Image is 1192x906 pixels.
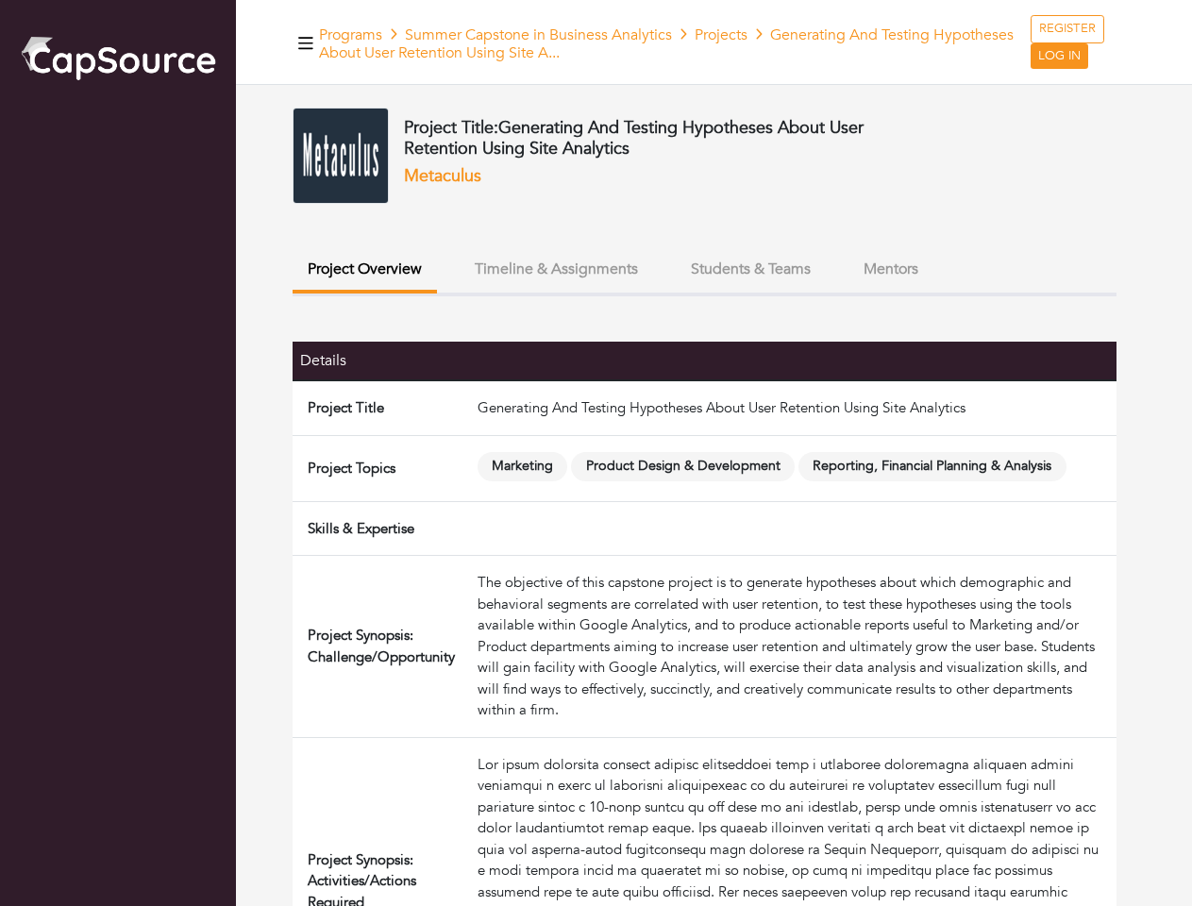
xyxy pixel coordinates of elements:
span: Marketing [478,452,568,481]
div: The objective of this capstone project is to generate hypotheses about which demographic and beha... [478,572,1109,721]
span: Reporting, Financial Planning & Analysis [798,452,1066,481]
button: Students & Teams [676,249,826,290]
th: Details [293,342,470,380]
a: Summer Capstone in Business Analytics [405,25,672,45]
img: cap_logo.png [19,33,217,82]
td: Project Topics [293,435,470,501]
img: download-1.png [293,108,389,204]
a: LOG IN [1031,43,1088,70]
button: Project Overview [293,249,437,294]
a: Projects [695,25,747,45]
td: Project Title [293,380,470,435]
h4: Project Title: [404,118,869,159]
td: Project Synopsis: Challenge/Opportunity [293,556,470,738]
a: Metaculus [404,164,481,188]
span: Generating And Testing Hypotheses About User Retention Using Site A... [319,25,1014,63]
a: Programs [319,25,382,45]
td: Skills & Expertise [293,501,470,556]
td: Generating And Testing Hypotheses About User Retention Using Site Analytics [470,380,1116,435]
span: Generating And Testing Hypotheses About User Retention Using Site Analytics [404,116,864,160]
button: Timeline & Assignments [460,249,653,290]
button: Mentors [848,249,933,290]
span: Product Design & Development [571,452,795,481]
a: REGISTER [1031,15,1104,43]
